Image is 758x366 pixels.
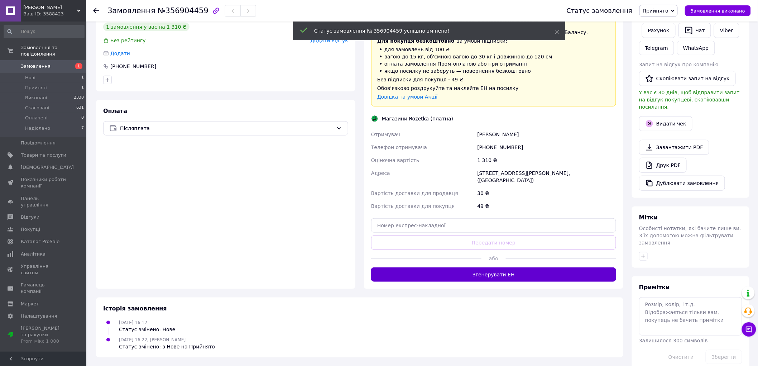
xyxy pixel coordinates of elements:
a: WhatsApp [677,41,715,55]
span: Отримувач [371,132,400,137]
span: Оплата [103,108,127,114]
span: Історія замовлення [103,305,167,312]
span: Запит на відгук про компанію [639,62,719,67]
span: Телефон отримувача [371,144,427,150]
li: для замовлень від 100 ₴ [377,46,610,53]
span: Fistashka [23,4,77,11]
button: Видати чек [639,116,692,131]
span: 7 [81,125,84,132]
span: Особисті нотатки, які бачите лише ви. З їх допомогою можна фільтрувати замовлення [639,225,741,246]
div: Обов'язково роздрукуйте та наклейте ЕН на посилку [377,85,610,92]
button: Скопіювати запит на відгук [639,71,736,86]
span: Без рейтингу [110,38,146,43]
span: або [481,255,506,262]
span: Управління сайтом [21,263,66,276]
span: 1 [81,75,84,81]
div: Статус змінено: з Нове на Прийнято [119,343,215,350]
span: Замовлення виконано [691,8,745,14]
span: 1 [81,85,84,91]
span: Показники роботи компанії [21,176,66,189]
div: Статус змінено: Нове [119,326,176,333]
span: Маркет [21,301,39,307]
span: Аналітика [21,251,45,257]
span: [PERSON_NAME] та рахунки [21,325,66,345]
li: якщо посилку не заберуть — повернення безкоштовно [377,67,610,75]
button: Рахунок [642,23,676,38]
span: Мітки [639,214,658,221]
button: Замовлення виконано [685,5,751,16]
a: Друк PDF [639,158,687,173]
span: 631 [76,105,84,111]
span: Примітки [639,284,670,291]
div: Статус замовлення [567,7,633,14]
span: 0 [81,115,84,121]
span: 1 [75,63,82,69]
div: 30 ₴ [476,187,618,200]
a: Довідка та умови Акції [377,94,438,100]
div: 1 310 ₴ [476,154,618,167]
span: Гаманець компанії [21,282,66,295]
span: Замовлення та повідомлення [21,44,86,57]
span: Прийняті [25,85,47,91]
div: Ваш ID: 3588423 [23,11,86,17]
li: вагою до 15 кг, об'ємною вагою до 30 кг і довжиною до 120 см [377,53,610,60]
span: Панель управління [21,195,66,208]
a: Telegram [639,41,674,55]
button: Дублювати замовлення [639,176,725,191]
span: №356904459 [158,6,208,15]
div: [PERSON_NAME] [476,128,618,141]
li: оплата замовлення Пром-оплатою або при отриманні [377,60,610,67]
div: 1 замовлення у вас на 1 310 ₴ [103,23,189,31]
span: Налаштування [21,313,57,319]
div: Prom мікс 1 000 [21,338,66,344]
a: Viber [714,23,739,38]
span: Виконані [25,95,47,101]
span: Надіслано [25,125,50,132]
input: Номер експрес-накладної [371,218,616,233]
div: Повернутися назад [93,7,99,14]
span: Замовлення [107,6,155,15]
input: Пошук [4,25,85,38]
button: Чат з покупцем [742,322,756,337]
div: [STREET_ADDRESS][PERSON_NAME], ([GEOGRAPHIC_DATA]) [476,167,618,187]
span: Товари та послуги [21,152,66,158]
span: У вас є 30 днів, щоб відправити запит на відгук покупцеві, скопіювавши посилання. [639,90,740,110]
span: Додати [110,51,130,56]
div: 49 ₴ [476,200,618,213]
button: Чат [678,23,711,38]
div: [PHONE_NUMBER] [110,63,157,70]
span: Скасовані [25,105,49,111]
span: 2330 [74,95,84,101]
span: Каталог ProSale [21,238,59,245]
span: Додати відгук [311,38,348,43]
span: Відгуки [21,214,39,220]
span: Оціночна вартість [371,157,419,163]
span: Прийнято [643,8,668,14]
span: [DATE] 16:12 [119,320,147,325]
button: Згенерувати ЕН [371,267,616,282]
span: [DATE] 16:22, [PERSON_NAME] [119,337,186,342]
div: [PHONE_NUMBER] [476,141,618,154]
div: Статус замовлення № 356904459 успішно змінено! [314,27,537,34]
span: Покупці [21,226,40,233]
span: Вартість доставки для покупця [371,203,455,209]
span: Оплачені [25,115,48,121]
span: Адреса [371,170,390,176]
div: Без підписки для покупця - 49 ₴ [377,76,610,83]
span: Повідомлення [21,140,56,146]
span: Для покупця безкоштовно [377,38,455,44]
span: Залишилося 300 символів [639,338,708,343]
span: Післяплата [120,124,334,132]
span: Вартість доставки для продавця [371,190,458,196]
span: [DEMOGRAPHIC_DATA] [21,164,74,171]
div: Магазини Rozetka (платна) [380,115,455,122]
span: Замовлення [21,63,51,70]
span: Нові [25,75,35,81]
a: Завантажити PDF [639,140,709,155]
